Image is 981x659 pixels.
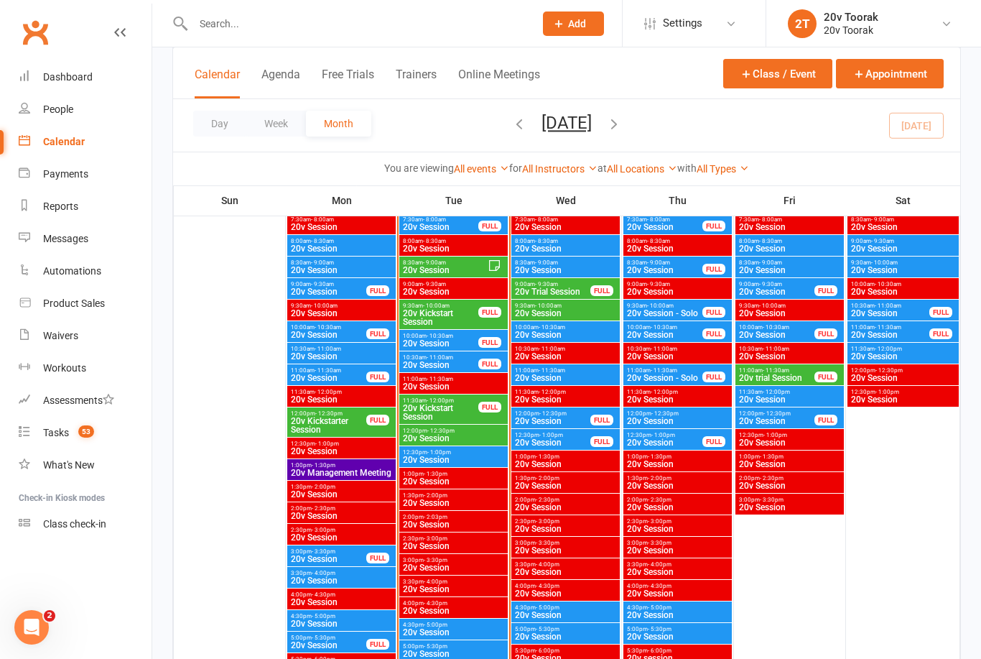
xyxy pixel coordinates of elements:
[514,281,591,287] span: 9:00am
[626,259,703,266] span: 8:30am
[738,352,841,361] span: 20v Session
[648,453,671,460] span: - 1:30pm
[875,324,901,331] span: - 11:30am
[535,238,558,244] span: - 8:30am
[290,367,367,374] span: 11:00am
[850,389,956,395] span: 12:30pm
[697,163,749,175] a: All Types
[402,287,505,296] span: 20v Session
[290,216,393,223] span: 7:30am
[738,395,841,404] span: 20v Session
[814,328,837,339] div: FULL
[929,328,952,339] div: FULL
[568,18,586,29] span: Add
[850,223,956,231] span: 20v Session
[651,324,677,331] span: - 10:30am
[738,287,815,296] span: 20v Session
[738,223,841,231] span: 20v Session
[290,417,367,434] span: 20v Kickstarter Session
[626,303,703,309] span: 9:30am
[19,255,152,287] a: Automations
[290,447,393,456] span: 20v Session
[522,163,598,175] a: All Instructors
[246,111,306,137] button: Week
[290,441,393,447] span: 12:30pm
[702,221,725,231] div: FULL
[850,374,956,382] span: 20v Session
[651,410,679,417] span: - 12:30pm
[19,449,152,481] a: What's New
[626,410,729,417] span: 12:00pm
[738,438,841,447] span: 20v Session
[514,432,591,438] span: 12:30pm
[261,68,300,98] button: Agenda
[290,389,393,395] span: 11:30am
[763,324,789,331] span: - 10:30am
[626,266,703,275] span: 20v Session
[626,287,729,296] span: 20v Session
[43,459,95,471] div: What's New
[850,309,930,318] span: 20v Session
[651,389,678,395] span: - 12:00pm
[539,367,565,374] span: - 11:30am
[539,389,566,395] span: - 12:00pm
[535,216,558,223] span: - 8:00am
[427,333,453,339] span: - 10:30am
[315,441,339,447] span: - 1:00pm
[539,346,565,352] span: - 11:00am
[626,309,703,318] span: 20v Session - Solo
[43,427,69,438] div: Tasks
[824,24,878,37] div: 20v Toorak
[626,417,729,425] span: 20v Session
[647,216,670,223] span: - 8:00am
[738,238,841,244] span: 8:00am
[43,71,93,83] div: Dashboard
[19,126,152,158] a: Calendar
[402,339,479,348] span: 20v Session
[738,410,815,417] span: 12:00pm
[539,432,563,438] span: - 1:00pm
[702,307,725,318] div: FULL
[43,201,78,212] div: Reports
[846,185,960,216] th: Sat
[78,425,94,438] span: 53
[763,432,787,438] span: - 1:00pm
[290,309,393,318] span: 20v Session
[590,285,613,296] div: FULL
[43,168,88,180] div: Payments
[814,285,837,296] div: FULL
[514,367,617,374] span: 11:00am
[43,233,88,244] div: Messages
[875,303,901,309] span: - 11:00am
[402,259,488,266] span: 8:30am
[759,303,786,309] span: - 10:00am
[738,331,815,339] span: 20v Session
[402,471,505,477] span: 1:00pm
[814,415,837,425] div: FULL
[402,428,505,434] span: 12:00pm
[478,307,501,318] div: FULL
[290,303,393,309] span: 9:30am
[427,354,453,361] span: - 11:00am
[850,352,956,361] span: 20v Session
[626,389,729,395] span: 11:30am
[19,352,152,384] a: Workouts
[315,324,341,331] span: - 10:30am
[290,331,367,339] span: 20v Session
[824,11,878,24] div: 20v Toorak
[366,415,389,425] div: FULL
[514,244,617,253] span: 20v Session
[311,303,338,309] span: - 10:00am
[738,266,841,275] span: 20v Session
[871,259,898,266] span: - 10:00am
[193,111,246,137] button: Day
[423,216,446,223] span: - 8:00am
[677,162,697,174] strong: with
[458,68,540,98] button: Online Meetings
[311,238,334,244] span: - 8:30am
[43,103,73,115] div: People
[763,389,790,395] span: - 12:00pm
[626,216,703,223] span: 7:30am
[478,402,501,413] div: FULL
[424,471,447,477] span: - 1:30pm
